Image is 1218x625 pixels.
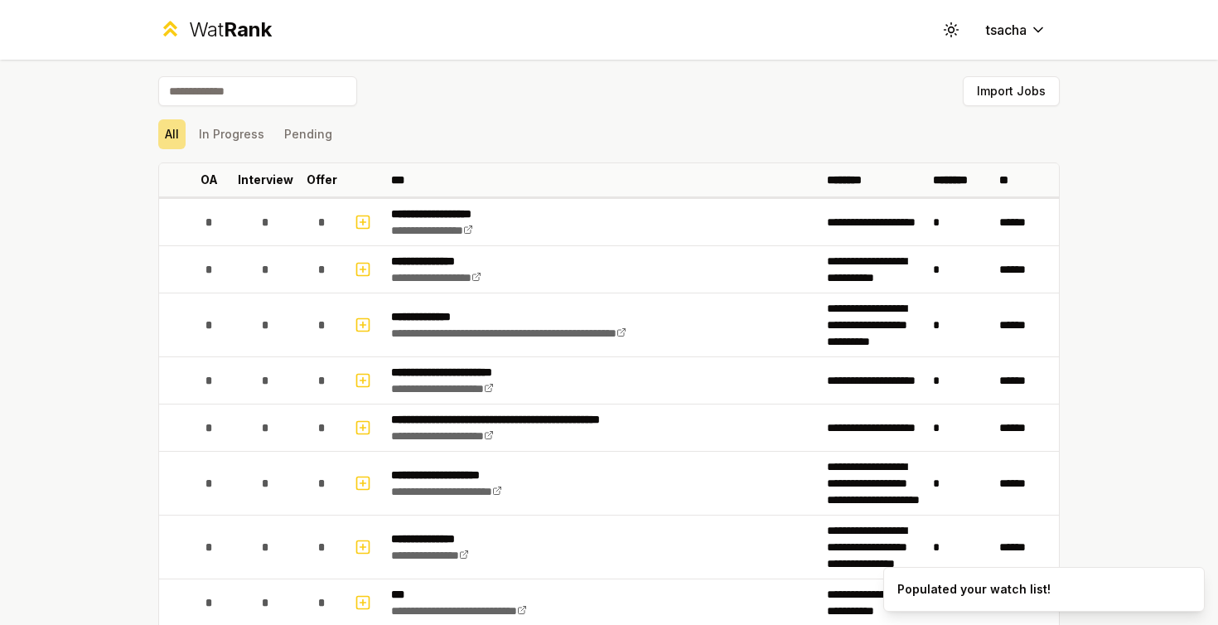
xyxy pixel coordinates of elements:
[986,20,1027,40] span: tsacha
[158,119,186,149] button: All
[238,172,293,188] p: Interview
[963,76,1060,106] button: Import Jobs
[192,119,271,149] button: In Progress
[897,581,1051,598] div: Populated your watch list!
[189,17,272,43] div: Wat
[307,172,337,188] p: Offer
[158,17,272,43] a: WatRank
[973,15,1060,45] button: tsacha
[201,172,218,188] p: OA
[224,17,272,41] span: Rank
[278,119,339,149] button: Pending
